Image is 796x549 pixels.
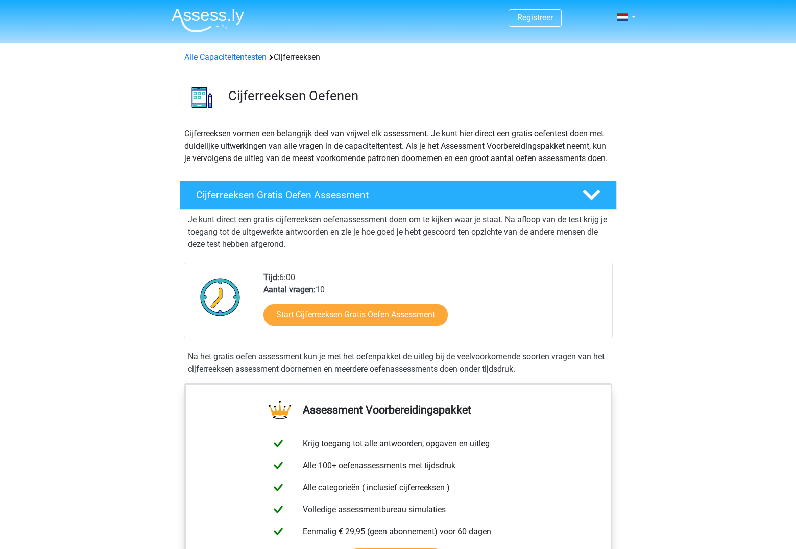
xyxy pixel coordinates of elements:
[228,88,609,104] h3: Cijferreeksen Oefenen
[517,13,553,22] a: Registreer
[195,271,246,323] img: Klok
[184,128,612,165] p: Cijferreeksen vormen een belangrijk deel van vrijwel elk assessment. Je kunt hier direct een grat...
[180,76,224,119] img: cijferreeksen
[184,351,613,375] div: Na het gratis oefen assessment kun je met het oefenpakket de uitleg bij de veelvoorkomende soorte...
[263,304,448,326] a: Start Cijferreeksen Gratis Oefen Assessment
[188,214,609,250] p: Je kunt direct een gratis cijferreeksen oefenassessment doen om te kijken waar je staat. Na afloo...
[176,181,621,210] a: Cijferreeksen Gratis Oefen Assessment
[263,272,279,282] b: Tijd:
[172,8,244,32] img: Assessly
[263,285,316,294] b: Aantal vragen:
[180,51,616,63] div: Cijferreeksen
[196,189,566,201] h4: Cijferreeksen Gratis Oefen Assessment
[184,52,267,62] a: Alle Capaciteitentesten
[256,271,612,338] div: 6:00 10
